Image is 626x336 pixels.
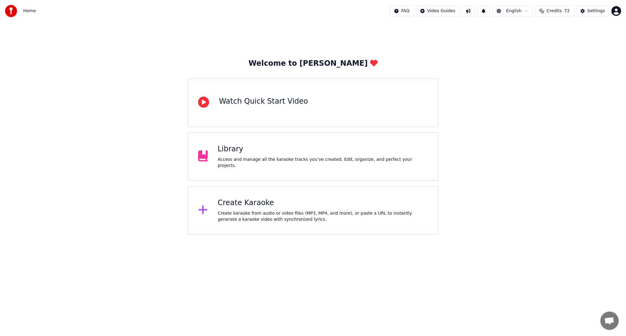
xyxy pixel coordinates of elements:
[576,6,609,17] button: Settings
[600,312,619,330] div: Open chat
[564,8,570,14] span: 72
[218,144,428,154] div: Library
[547,8,562,14] span: Credits
[249,59,377,68] div: Welcome to [PERSON_NAME]
[23,8,36,14] span: Home
[218,157,428,169] div: Access and manage all the karaoke tracks you’ve created. Edit, organize, and perfect your projects.
[218,198,428,208] div: Create Karaoke
[5,5,17,17] img: youka
[219,97,308,106] div: Watch Quick Start Video
[587,8,605,14] div: Settings
[23,8,36,14] nav: breadcrumb
[390,6,414,17] button: FAQ
[535,6,573,17] button: Credits72
[218,210,428,223] div: Create karaoke from audio or video files (MP3, MP4, and more), or paste a URL to instantly genera...
[416,6,459,17] button: Video Guides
